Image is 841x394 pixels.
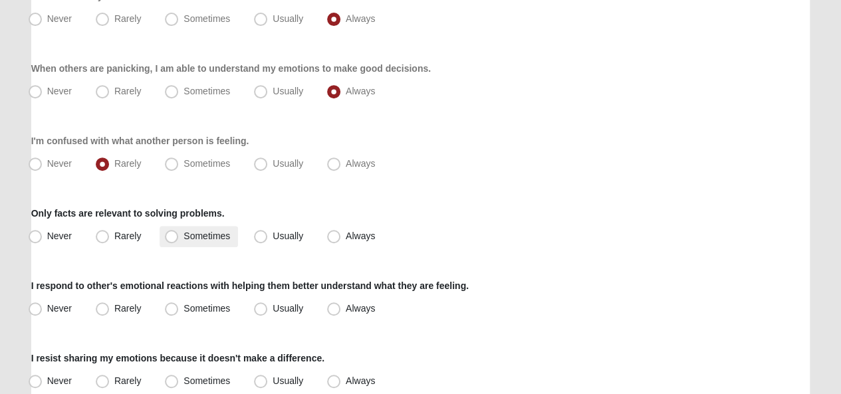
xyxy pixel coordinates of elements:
[31,207,225,220] label: Only facts are relevant to solving problems.
[273,231,303,241] span: Usually
[114,231,141,241] span: Rarely
[31,279,469,292] label: I respond to other's emotional reactions with helping them better understand what they are feeling.
[183,86,230,96] span: Sometimes
[206,378,279,390] span: HTML Size: 84 KB
[273,86,303,96] span: Usually
[346,158,375,169] span: Always
[108,378,196,390] span: ViewState Size: 11 KB
[273,158,303,169] span: Usually
[808,371,832,390] a: Page Properties (Alt+P)
[183,231,230,241] span: Sometimes
[13,379,94,389] a: Page Load Time: 0.14s
[346,13,375,24] span: Always
[114,158,141,169] span: Rarely
[183,13,230,24] span: Sometimes
[273,303,303,314] span: Usually
[114,13,141,24] span: Rarely
[183,158,230,169] span: Sometimes
[346,303,375,314] span: Always
[346,231,375,241] span: Always
[273,13,303,24] span: Usually
[31,62,431,75] label: When others are panicking, I am able to understand my emotions to make good decisions.
[114,86,141,96] span: Rarely
[47,158,72,169] span: Never
[183,303,230,314] span: Sometimes
[47,303,72,314] span: Never
[31,351,324,365] label: I resist sharing my emotions because it doesn't make a difference.
[47,13,72,24] span: Never
[114,303,141,314] span: Rarely
[31,134,249,148] label: I'm confused with what another person is feeling.
[47,231,72,241] span: Never
[346,86,375,96] span: Always
[47,86,72,96] span: Never
[290,376,297,390] a: Web cache enabled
